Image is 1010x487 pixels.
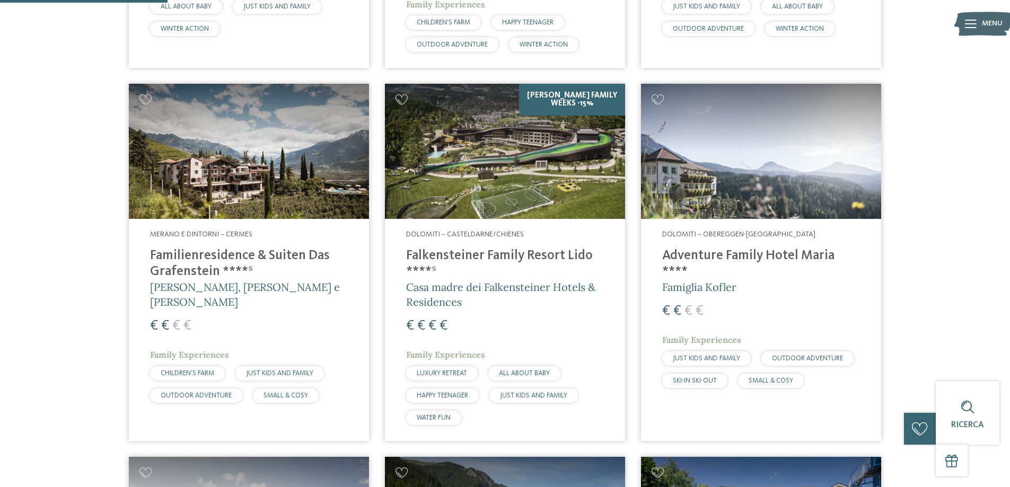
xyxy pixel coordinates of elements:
span: Family Experiences [662,334,741,345]
span: Family Experiences [406,349,485,360]
span: € [428,319,436,333]
span: Family Experiences [150,349,229,360]
span: € [662,304,670,318]
span: CHILDREN’S FARM [417,19,470,26]
img: Cercate un hotel per famiglie? Qui troverete solo i migliori! [385,84,625,219]
span: SKI-IN SKI-OUT [673,377,717,384]
a: Cercate un hotel per famiglie? Qui troverete solo i migliori! [PERSON_NAME] Family Weeks -15% Dol... [385,84,625,440]
span: CHILDREN’S FARM [161,370,214,377]
span: OUTDOOR ADVENTURE [673,25,744,32]
span: JUST KIDS AND FAMILY [673,3,740,10]
span: € [183,319,191,333]
span: ALL ABOUT BABY [499,370,550,377]
span: LUXURY RETREAT [417,370,467,377]
span: [PERSON_NAME], [PERSON_NAME] e [PERSON_NAME] [150,280,340,308]
span: € [150,319,158,333]
span: JUST KIDS AND FAMILY [246,370,313,377]
span: JUST KIDS AND FAMILY [243,3,311,10]
span: € [161,319,169,333]
span: € [696,304,704,318]
span: WINTER ACTION [161,25,209,32]
img: Adventure Family Hotel Maria **** [641,84,881,219]
span: JUST KIDS AND FAMILY [673,355,740,362]
span: WATER FUN [417,414,451,421]
span: OUTDOOR ADVENTURE [161,392,232,399]
span: OUTDOOR ADVENTURE [772,355,843,362]
span: JUST KIDS AND FAMILY [500,392,567,399]
span: HAPPY TEENAGER [417,392,468,399]
span: € [673,304,681,318]
span: € [417,319,425,333]
a: Cercate un hotel per famiglie? Qui troverete solo i migliori! Merano e dintorni – Cermes Familien... [129,84,369,440]
h4: Familienresidence & Suiten Das Grafenstein ****ˢ [150,248,348,280]
h4: Falkensteiner Family Resort Lido ****ˢ [406,248,604,280]
span: Merano e dintorni – Cermes [150,231,252,238]
img: Cercate un hotel per famiglie? Qui troverete solo i migliori! [129,84,369,219]
span: WINTER ACTION [520,41,568,48]
span: ALL ABOUT BABY [772,3,823,10]
span: SMALL & COSY [749,377,793,384]
span: ALL ABOUT BABY [161,3,212,10]
span: Dolomiti – Casteldarne/Chienes [406,231,524,238]
span: Dolomiti – Obereggen-[GEOGRAPHIC_DATA] [662,231,815,238]
span: € [684,304,692,318]
span: Casa madre dei Falkensteiner Hotels & Residences [406,280,595,308]
span: € [172,319,180,333]
span: HAPPY TEENAGER [502,19,554,26]
a: Cercate un hotel per famiglie? Qui troverete solo i migliori! Dolomiti – Obereggen-[GEOGRAPHIC_DA... [641,84,881,440]
span: € [406,319,414,333]
span: OUTDOOR ADVENTURE [417,41,488,48]
span: SMALL & COSY [264,392,308,399]
span: Famiglia Kofler [662,280,736,294]
span: WINTER ACTION [776,25,824,32]
span: € [440,319,447,333]
h4: Adventure Family Hotel Maria **** [662,248,860,280]
span: Ricerca [951,421,984,429]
